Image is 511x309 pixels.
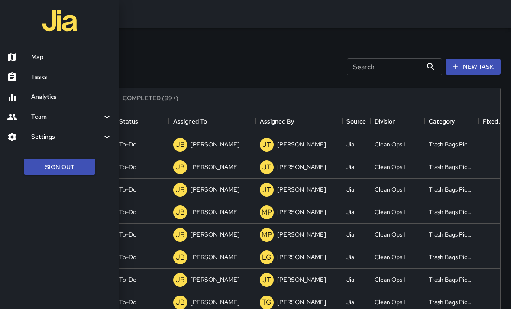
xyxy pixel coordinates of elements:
[31,52,112,62] h6: Map
[31,72,112,82] h6: Tasks
[24,159,95,175] button: Sign Out
[42,3,77,38] img: jia-logo
[31,132,102,142] h6: Settings
[31,92,112,102] h6: Analytics
[31,112,102,122] h6: Team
